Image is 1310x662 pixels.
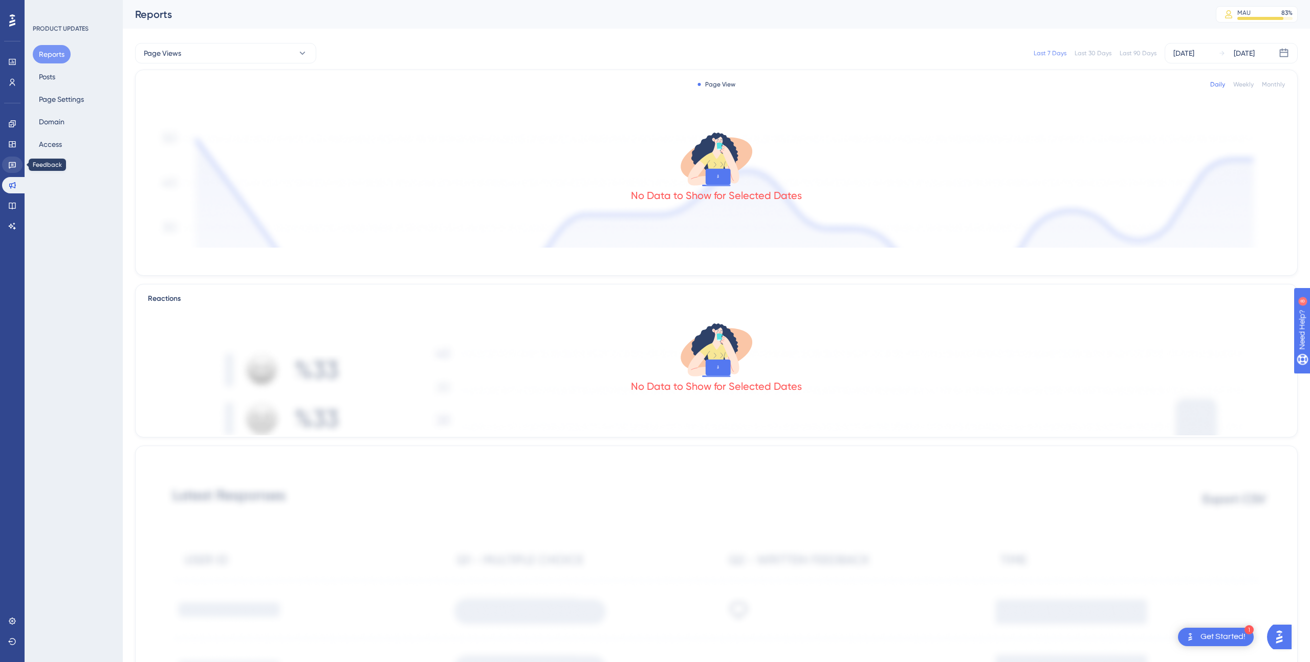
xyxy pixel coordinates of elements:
[33,68,61,86] button: Posts
[33,25,89,33] div: PRODUCT UPDATES
[1184,631,1196,643] img: launcher-image-alternative-text
[698,80,735,89] div: Page View
[631,379,802,393] div: No Data to Show for Selected Dates
[1281,9,1293,17] div: 83 %
[33,113,71,131] button: Domain
[135,43,316,63] button: Page Views
[33,45,71,63] button: Reports
[1210,80,1225,89] div: Daily
[148,293,1285,305] div: Reactions
[1237,9,1251,17] div: MAU
[631,188,802,203] div: No Data to Show for Selected Dates
[1233,80,1254,89] div: Weekly
[1034,49,1066,57] div: Last 7 Days
[135,7,1190,21] div: Reports
[1244,625,1254,634] div: 1
[1267,622,1298,652] iframe: UserGuiding AI Assistant Launcher
[1262,80,1285,89] div: Monthly
[24,3,64,15] span: Need Help?
[33,90,90,108] button: Page Settings
[1075,49,1111,57] div: Last 30 Days
[1178,628,1254,646] div: Open Get Started! checklist, remaining modules: 1
[1200,631,1246,643] div: Get Started!
[71,5,74,13] div: 8
[144,47,181,59] span: Page Views
[1234,47,1255,59] div: [DATE]
[1120,49,1156,57] div: Last 90 Days
[1173,47,1194,59] div: [DATE]
[33,135,68,153] button: Access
